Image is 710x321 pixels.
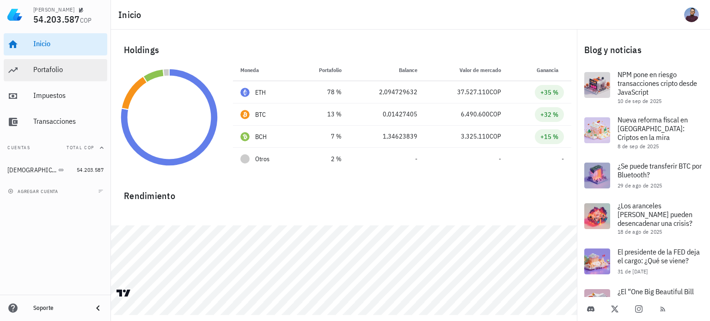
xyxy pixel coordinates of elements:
[116,181,571,203] div: Rendimiento
[577,196,710,241] a: ¿Los aranceles [PERSON_NAME] pueden desencadenar una crisis? 18 de ago de 2025
[118,7,145,22] h1: Inicio
[33,6,74,13] div: [PERSON_NAME]
[540,110,558,119] div: +32 %
[116,35,571,65] div: Holdings
[684,7,699,22] div: avatar
[349,59,425,81] th: Balance
[562,155,564,163] span: -
[490,88,501,96] span: COP
[499,155,501,163] span: -
[67,145,94,151] span: Total COP
[240,88,250,97] div: ETH-icon
[618,161,702,179] span: ¿Se puede transferir BTC por Bluetooth?
[77,166,104,173] span: 54.203.587
[618,97,662,104] span: 10 de sep de 2025
[303,109,342,119] div: 13 %
[255,154,269,164] span: Otros
[356,109,417,119] div: 0,01427405
[415,155,417,163] span: -
[457,88,490,96] span: 37.527.110
[618,268,648,275] span: 31 de [DATE]
[618,182,662,189] span: 29 de ago de 2025
[356,87,417,97] div: 2,094729632
[461,110,490,118] span: 6.490.600
[577,241,710,282] a: El presidente de la FED deja el cargo: ¿Qué se viene? 31 de [DATE]
[356,132,417,141] div: 1,34623839
[33,39,104,48] div: Inicio
[4,85,107,107] a: Impuestos
[490,132,501,140] span: COP
[4,159,107,181] a: [DEMOGRAPHIC_DATA] 54.203.587
[303,154,342,164] div: 2 %
[577,110,710,155] a: Nueva reforma fiscal en [GEOGRAPHIC_DATA]: Criptos en la mira 8 de sep de 2025
[618,228,662,235] span: 18 de ago de 2025
[33,13,80,25] span: 54.203.587
[4,33,107,55] a: Inicio
[618,247,700,265] span: El presidente de la FED deja el cargo: ¿Qué se viene?
[618,143,659,150] span: 8 de sep de 2025
[240,110,250,119] div: BTC-icon
[255,110,266,119] div: BTC
[33,117,104,126] div: Transacciones
[577,65,710,110] a: NPM pone en riesgo transacciones cripto desde JavaScript 10 de sep de 2025
[255,132,267,141] div: BCH
[7,7,22,22] img: LedgiFi
[10,188,58,194] span: agregar cuenta
[540,132,558,141] div: +15 %
[7,166,56,174] div: [DEMOGRAPHIC_DATA]
[303,87,342,97] div: 78 %
[6,187,62,196] button: agregar cuenta
[33,304,85,312] div: Soporte
[537,67,564,73] span: Ganancia
[233,59,296,81] th: Moneda
[4,137,107,159] button: CuentasTotal COP
[577,155,710,196] a: ¿Se puede transferir BTC por Bluetooth? 29 de ago de 2025
[425,59,508,81] th: Valor de mercado
[33,91,104,100] div: Impuestos
[116,289,132,297] a: Charting by TradingView
[296,59,349,81] th: Portafolio
[80,16,92,24] span: COP
[618,70,697,97] span: NPM pone en riesgo transacciones cripto desde JavaScript
[4,111,107,133] a: Transacciones
[618,201,692,228] span: ¿Los aranceles [PERSON_NAME] pueden desencadenar una crisis?
[577,35,710,65] div: Blog y noticias
[303,132,342,141] div: 7 %
[461,132,490,140] span: 3.325.110
[540,88,558,97] div: +35 %
[490,110,501,118] span: COP
[255,88,266,97] div: ETH
[618,115,688,142] span: Nueva reforma fiscal en [GEOGRAPHIC_DATA]: Criptos en la mira
[33,65,104,74] div: Portafolio
[4,59,107,81] a: Portafolio
[240,132,250,141] div: BCH-icon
